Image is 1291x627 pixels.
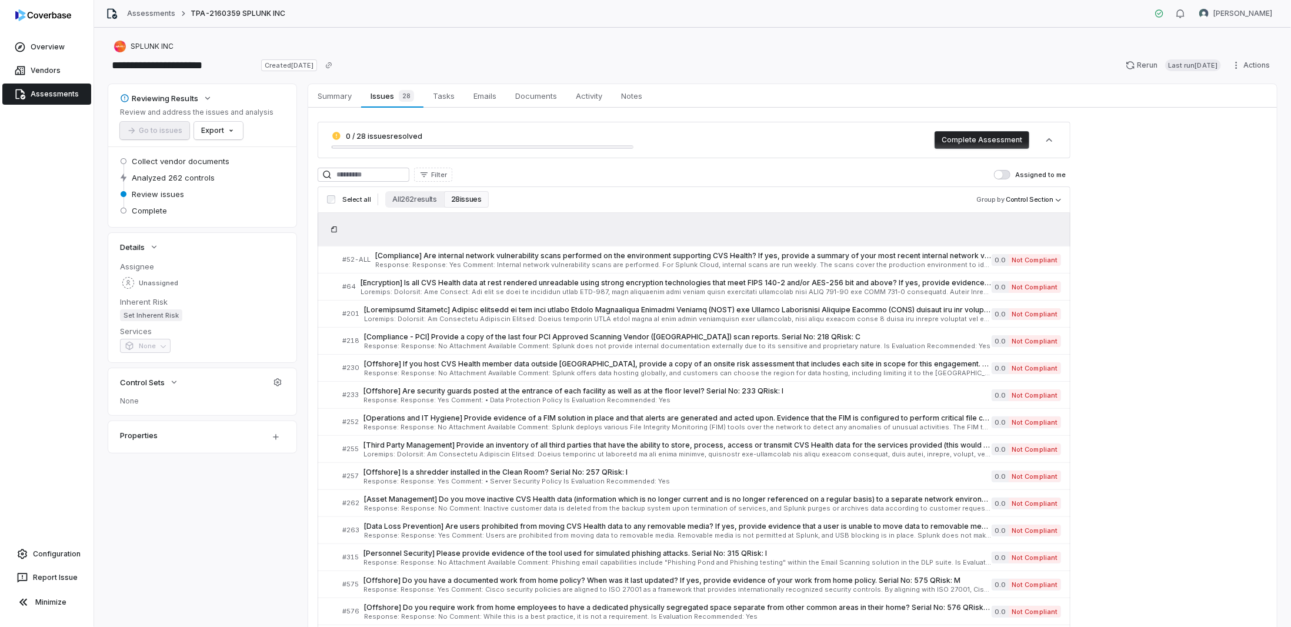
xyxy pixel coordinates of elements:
[342,598,1061,625] a: #576[Offshore] Do you require work from home employees to have a dedicated physically segregated ...
[342,309,359,318] span: # 201
[363,586,992,593] span: Response: Response: Yes Comment: Cisco security policies are aligned to ISO 27001 as a framework ...
[342,517,1061,543] a: #263[Data Loss Prevention] Are users prohibited from moving CVS Health data to any removable medi...
[1009,335,1061,347] span: Not Compliant
[364,505,992,512] span: Response: Response: No Comment: Inactive customer data is deleted from the backup system upon ter...
[361,278,992,288] span: [Encryption] Is all CVS Health data at rest rendered unreadable using strong encryption technolog...
[992,308,1009,320] span: 0.0
[992,389,1009,401] span: 0.0
[363,468,992,477] span: [Offshore] Is a shredder installed in the Clean Room? Serial No: 257 QRisk: I
[363,559,992,566] span: Response: Response: No Attachment Available Comment: Phishing email capabilities include "Phishin...
[116,372,182,393] button: Control Sets
[363,549,992,558] span: [Personnel Security] Please provide evidence of the tool used for simulated phishing attacks. Ser...
[342,472,359,481] span: # 257
[431,171,447,179] span: Filter
[1009,579,1061,591] span: Not Compliant
[342,391,359,399] span: # 233
[342,580,359,589] span: # 575
[346,132,422,141] span: 0 / 28 issues resolved
[313,88,356,104] span: Summary
[5,543,89,565] a: Configuration
[992,416,1009,428] span: 0.0
[1228,56,1277,74] button: Actions
[364,332,992,342] span: [Compliance - PCI] Provide a copy of the last four PCI Approved Scanning Vendor ([GEOGRAPHIC_DATA...
[342,607,359,616] span: # 576
[120,296,285,307] dt: Inherent Risk
[616,88,647,104] span: Notes
[1009,471,1061,482] span: Not Compliant
[1009,606,1061,618] span: Not Compliant
[1009,281,1061,293] span: Not Compliant
[132,205,167,216] span: Complete
[342,355,1061,381] a: #230[Offshore] If you host CVS Health member data outside [GEOGRAPHIC_DATA], provide a copy of an...
[342,571,1061,598] a: #575[Offshore] Do you have a documented work from home policy? When was it last updated? If yes, ...
[120,261,285,272] dt: Assignee
[342,255,371,264] span: # 52-ALL
[111,36,177,57] button: https://splunk.com/SPLUNK INC
[992,579,1009,591] span: 0.0
[2,60,91,81] a: Vendors
[399,90,414,102] span: 28
[342,328,1061,354] a: #218[Compliance - PCI] Provide a copy of the last four PCI Approved Scanning Vendor ([GEOGRAPHIC_...
[375,262,992,268] span: Response: Response: Yes Comment: Internal network vulnerability scans are performed. For Splunk C...
[363,451,992,458] span: Loremips: Dolorsit: Am Consectetu Adipiscin Elitsed: Doeius temporinc ut laboreetd ma ali enima m...
[444,191,489,208] button: 28 issues
[363,441,992,450] span: [Third Party Management] Provide an inventory of all third parties that have the ability to store...
[1009,308,1061,320] span: Not Compliant
[120,108,273,117] p: Review and address the issues and analysis
[363,478,992,485] span: Response: Response: Yes Comment: • Server Security Policy Is Evaluation Recommended: Yes
[363,424,992,431] span: Response: Response: No Attachment Available Comment: Splunk deploys various File Integrity Monito...
[935,131,1029,149] button: Complete Assessment
[132,156,229,166] span: Collect vendor documents
[363,397,992,403] span: Response: Response: Yes Comment: • Data Protection Policy Is Evaluation Recommended: Yes
[342,445,359,453] span: # 255
[120,396,285,406] span: None
[385,191,443,208] button: All 262 results
[992,443,1009,455] span: 0.0
[571,88,607,104] span: Activity
[977,195,1005,204] span: Group by
[364,316,992,322] span: Loremips: Dolorsit: Am Consectetu Adipiscin Elitsed: Doeius temporin UTLA etdol magna al enim adm...
[1009,498,1061,509] span: Not Compliant
[327,195,335,204] input: Select all
[342,526,359,535] span: # 263
[364,370,992,376] span: Response: Response: No Attachment Available Comment: Splunk offers data hosting globally, and cus...
[342,363,359,372] span: # 230
[992,525,1009,536] span: 0.0
[366,88,418,104] span: Issues
[342,336,359,345] span: # 218
[375,251,992,261] span: [Compliance] Are internal network vulnerability scans performed on the environment supporting CVS...
[120,242,145,252] span: Details
[1009,443,1061,455] span: Not Compliant
[994,170,1010,179] button: Assigned to me
[1009,254,1061,266] span: Not Compliant
[261,59,316,71] span: Created [DATE]
[342,282,356,291] span: # 64
[414,168,452,182] button: Filter
[361,289,992,295] span: Loremips: Dolorsit: Ame Consect: Adi elit se doei te incididun utlab ETD-987, magn aliquaenim adm...
[342,382,1061,408] a: #233[Offshore] Are security guards posted at the entrance of each facility as well as at the floo...
[1165,59,1221,71] span: Last run [DATE]
[363,413,992,423] span: [Operations and IT Hygiene] Provide evidence of a FIM solution in place and that alerts are gener...
[116,236,162,258] button: Details
[469,88,501,104] span: Emails
[116,88,216,109] button: Reviewing Results
[15,9,71,21] img: logo-D7KZi-bG.svg
[364,305,992,315] span: [Loremipsumd Sitametc] Adipisc elitsedd ei tem inci utlabo Etdolo Magnaaliqua Enimadmi Veniamq (N...
[194,122,243,139] button: Export
[342,418,359,426] span: # 252
[511,88,562,104] span: Documents
[5,567,89,588] button: Report Issue
[342,544,1061,571] a: #315[Personnel Security] Please provide evidence of the tool used for simulated phishing attacks....
[1009,362,1061,374] span: Not Compliant
[992,606,1009,618] span: 0.0
[342,195,371,204] span: Select all
[342,553,359,562] span: # 315
[342,274,1061,300] a: #64[Encryption] Is all CVS Health data at rest rendered unreadable using strong encryption techno...
[120,377,165,388] span: Control Sets
[132,189,184,199] span: Review issues
[1009,525,1061,536] span: Not Compliant
[364,495,992,504] span: [Asset Management] Do you move inactive CVS Health data (information which is no longer current a...
[992,254,1009,266] span: 0.0
[139,279,178,288] span: Unassigned
[364,522,992,531] span: [Data Loss Prevention] Are users prohibited from moving CVS Health data to any removable media? I...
